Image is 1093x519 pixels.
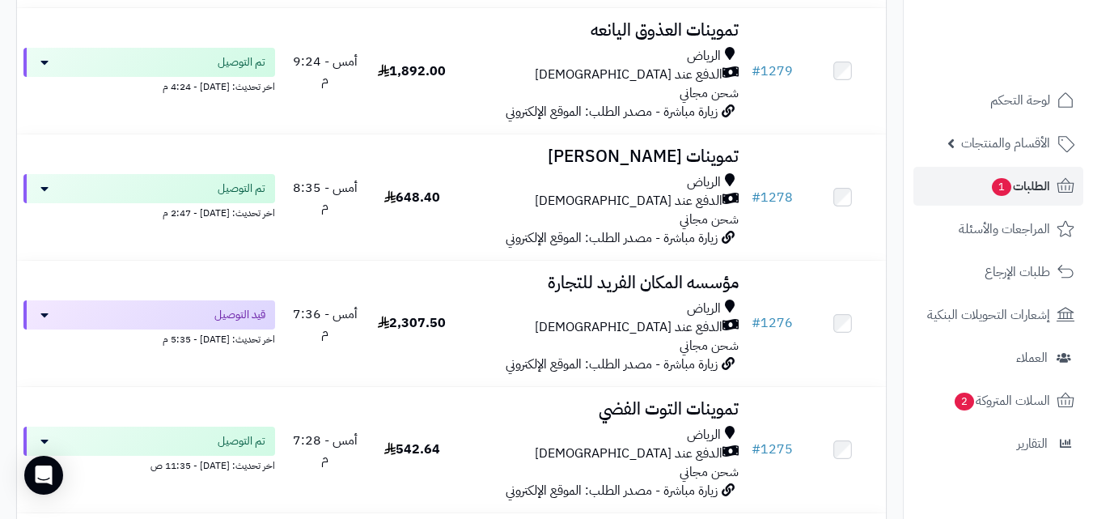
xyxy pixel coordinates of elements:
[752,313,760,333] span: #
[752,440,793,459] a: #1275
[687,426,721,445] span: الرياض
[462,274,739,292] h3: مؤسسه المكان الفريد للتجارة
[752,62,760,81] span: #
[218,433,265,449] span: تم التوصيل
[953,389,1050,412] span: السلات المتروكة
[462,147,739,166] h3: تموينات [PERSON_NAME]
[913,296,1083,334] a: إشعارات التحويلات البنكية
[462,400,739,419] h3: تموينات التوت الفضي
[23,77,275,94] div: اخر تحديث: [DATE] - 4:24 م
[24,456,63,495] div: Open Intercom Messenger
[913,338,1083,377] a: العملاء
[506,355,718,374] span: زيارة مباشرة - مصدر الطلب: الموقع الإلكتروني
[293,52,358,90] span: أمس - 9:24 م
[752,188,760,207] span: #
[680,462,739,482] span: شحن مجاني
[293,431,358,469] span: أمس - 7:28 م
[384,188,440,207] span: 648.40
[961,132,1050,155] span: الأقسام والمنتجات
[687,47,721,66] span: الرياض
[680,83,739,103] span: شحن مجاني
[1017,432,1048,455] span: التقارير
[913,81,1083,120] a: لوحة التحكم
[913,381,1083,420] a: السلات المتروكة2
[959,218,1050,240] span: المراجعات والأسئلة
[535,318,722,337] span: الدفع عند [DEMOGRAPHIC_DATA]
[913,253,1083,291] a: طلبات الإرجاع
[913,424,1083,463] a: التقارير
[687,173,721,192] span: الرياض
[687,300,721,318] span: الرياض
[506,102,718,121] span: زيارة مباشرة - مصدر الطلب: الموقع الإلكتروني
[535,192,722,211] span: الدفع عند [DEMOGRAPHIC_DATA]
[913,167,1083,206] a: الطلبات1
[23,203,275,220] div: اخر تحديث: [DATE] - 2:47 م
[535,445,722,463] span: الدفع عند [DEMOGRAPHIC_DATA]
[752,440,760,459] span: #
[378,62,446,81] span: 1,892.00
[214,307,265,323] span: قيد التوصيل
[680,336,739,355] span: شحن مجاني
[752,313,793,333] a: #1276
[293,304,358,342] span: أمس - 7:36 م
[927,304,1050,326] span: إشعارات التحويلات البنكية
[680,210,739,229] span: شحن مجاني
[913,210,1083,249] a: المراجعات والأسئلة
[218,181,265,197] span: تم التوصيل
[293,178,358,216] span: أمس - 8:35 م
[990,175,1050,198] span: الطلبات
[23,456,275,473] div: اخر تحديث: [DATE] - 11:35 ص
[384,440,440,459] span: 542.64
[1016,347,1048,369] span: العملاء
[506,481,718,500] span: زيارة مباشرة - مصدر الطلب: الموقع الإلكتروني
[378,313,446,333] span: 2,307.50
[462,21,739,40] h3: تموينات العذوق اليانعه
[983,45,1078,79] img: logo-2.png
[955,393,974,411] span: 2
[23,330,275,347] div: اخر تحديث: [DATE] - 5:35 م
[218,54,265,70] span: تم التوصيل
[990,89,1050,112] span: لوحة التحكم
[752,62,793,81] a: #1279
[752,188,793,207] a: #1278
[506,228,718,248] span: زيارة مباشرة - مصدر الطلب: الموقع الإلكتروني
[985,261,1050,283] span: طلبات الإرجاع
[535,66,722,84] span: الدفع عند [DEMOGRAPHIC_DATA]
[992,178,1011,196] span: 1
